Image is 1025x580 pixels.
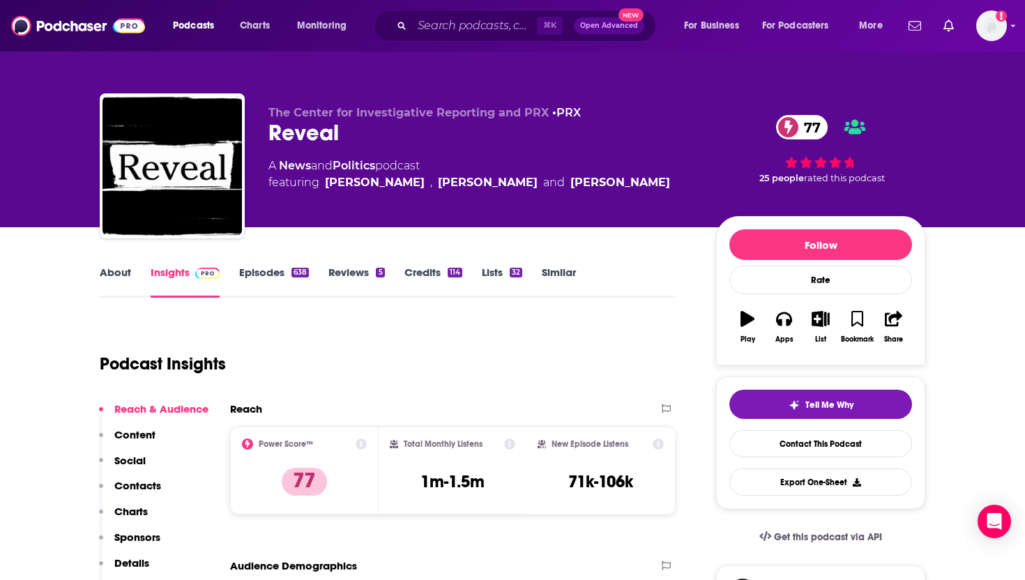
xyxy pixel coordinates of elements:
div: Apps [775,335,794,344]
a: Show notifications dropdown [938,14,959,38]
h2: Audience Demographics [230,559,357,572]
a: Episodes638 [239,266,309,298]
a: Show notifications dropdown [903,14,927,38]
a: Get this podcast via API [748,520,893,554]
button: open menu [163,15,232,37]
span: , [430,174,432,191]
p: Content [114,428,155,441]
div: Share [884,335,903,344]
a: Lists32 [482,266,522,298]
a: PRX [556,106,581,119]
button: open menu [849,15,900,37]
button: Apps [766,302,802,352]
span: Podcasts [173,16,214,36]
div: Rate [729,266,912,294]
button: Bookmark [839,302,875,352]
a: Ike Sriskandarajah [438,174,538,191]
button: Contacts [99,479,161,505]
a: Al Letson [325,174,425,191]
p: Social [114,454,146,467]
p: 77 [282,468,327,496]
span: Open Advanced [580,22,638,29]
p: Charts [114,505,148,518]
a: News [279,159,311,172]
div: List [815,335,826,344]
h2: Power Score™ [259,439,313,449]
span: • [552,106,581,119]
div: Bookmark [841,335,874,344]
span: 77 [790,115,828,139]
div: 32 [510,268,522,277]
a: About [100,266,131,298]
p: Details [114,556,149,570]
span: For Business [684,16,739,36]
h2: Reach [230,402,262,415]
button: Social [99,454,146,480]
input: Search podcasts, credits, & more... [412,15,537,37]
span: Tell Me Why [805,399,853,411]
button: Content [99,428,155,454]
img: Podchaser Pro [195,268,220,279]
h2: Total Monthly Listens [404,439,483,449]
span: Get this podcast via API [774,531,882,543]
span: Logged in as LaurenSWPR [976,10,1007,41]
div: A podcast [268,158,670,191]
button: Show profile menu [976,10,1007,41]
span: More [859,16,883,36]
p: Contacts [114,479,161,492]
button: List [803,302,839,352]
button: Export One-Sheet [729,468,912,496]
span: Monitoring [297,16,347,36]
a: Reviews5 [328,266,384,298]
button: Follow [729,229,912,260]
button: Play [729,302,766,352]
button: tell me why sparkleTell Me Why [729,390,912,419]
img: tell me why sparkle [789,399,800,411]
span: and [311,159,333,172]
span: For Podcasters [762,16,829,36]
span: Charts [240,16,270,36]
img: Reveal [102,96,242,236]
a: Charts [231,15,278,37]
a: Jennifer Gollan [570,174,670,191]
button: open menu [753,15,849,37]
span: The Center for Investigative Reporting and PRX [268,106,549,119]
div: Play [741,335,755,344]
h3: 1m-1.5m [420,471,485,492]
span: featuring [268,174,670,191]
span: rated this podcast [804,173,885,183]
button: open menu [287,15,365,37]
span: New [618,8,644,22]
div: 5 [376,268,384,277]
div: 638 [291,268,309,277]
button: Reach & Audience [99,402,208,428]
div: 114 [448,268,462,277]
a: 77 [776,115,828,139]
p: Sponsors [114,531,160,544]
div: Open Intercom Messenger [978,505,1011,538]
button: Charts [99,505,148,531]
svg: Add a profile image [996,10,1007,22]
h1: Podcast Insights [100,353,226,374]
button: Sponsors [99,531,160,556]
a: Similar [542,266,576,298]
button: Open AdvancedNew [574,17,644,34]
a: Contact This Podcast [729,430,912,457]
button: open menu [674,15,757,37]
a: Politics [333,159,375,172]
button: Share [876,302,912,352]
a: InsightsPodchaser Pro [151,266,220,298]
a: Credits114 [404,266,462,298]
h2: New Episode Listens [552,439,628,449]
div: Search podcasts, credits, & more... [387,10,669,42]
h3: 71k-106k [568,471,633,492]
img: User Profile [976,10,1007,41]
p: Reach & Audience [114,402,208,415]
img: Podchaser - Follow, Share and Rate Podcasts [11,13,145,39]
span: ⌘ K [537,17,563,35]
div: 77 25 peoplerated this podcast [716,106,925,192]
span: 25 people [759,173,804,183]
span: and [543,174,565,191]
